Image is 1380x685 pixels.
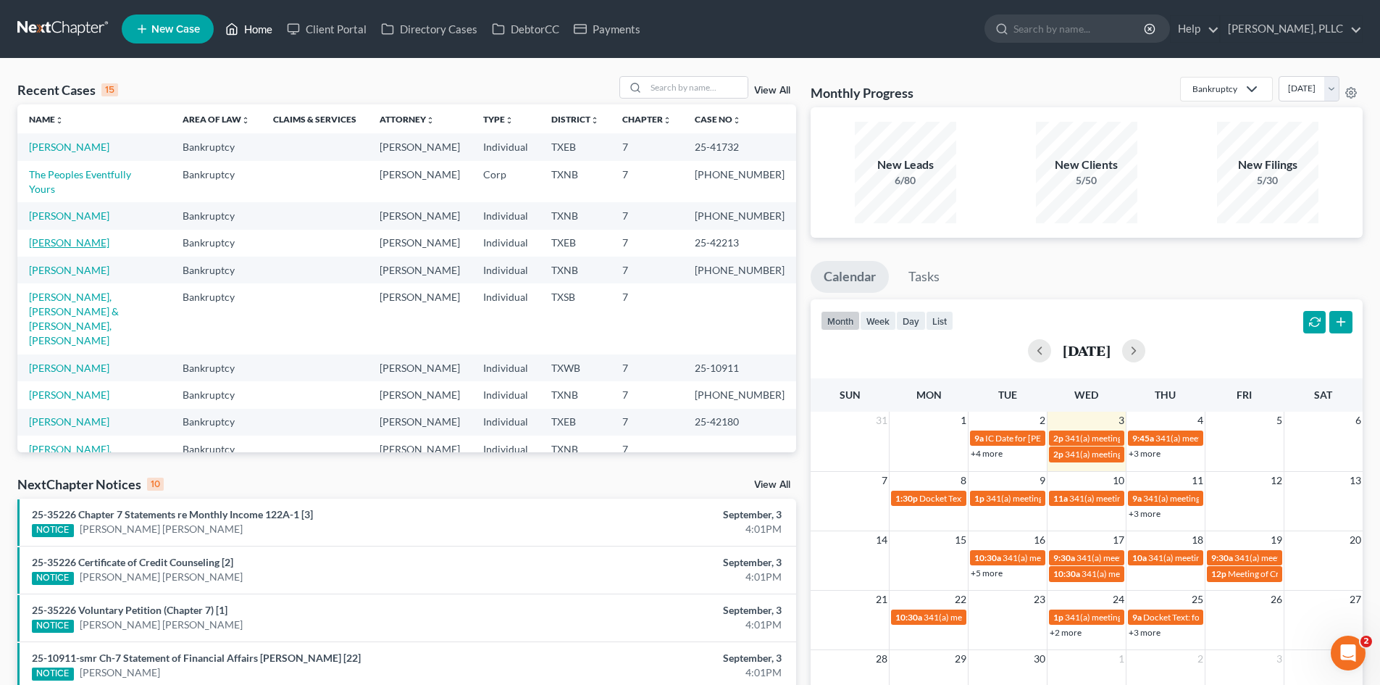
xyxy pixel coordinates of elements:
td: 7 [611,202,683,229]
a: [PERSON_NAME] [29,264,109,276]
span: 9 [1038,472,1047,489]
td: [PERSON_NAME] [368,409,472,436]
td: Individual [472,381,540,408]
div: 15 [101,83,118,96]
div: 4:01PM [541,665,782,680]
td: 25-42213 [683,230,796,257]
span: New Case [151,24,200,35]
div: NextChapter Notices [17,476,164,493]
td: TXEB [540,133,611,160]
span: 22 [953,591,968,608]
div: September, 3 [541,603,782,618]
div: New Leads [855,157,956,173]
td: Bankruptcy [171,202,262,229]
span: Sun [840,389,861,401]
div: September, 3 [541,555,782,570]
td: 25-10911 [683,354,796,381]
span: 3 [1117,412,1126,429]
span: 11a [1053,493,1068,504]
td: Bankruptcy [171,161,262,202]
th: Claims & Services [262,104,368,133]
span: 5 [1275,412,1284,429]
span: Wed [1074,389,1098,401]
td: 7 [611,161,683,202]
span: 10a [1132,552,1147,563]
span: 19 [1269,531,1284,549]
span: 3 [1275,650,1284,668]
span: 23 [1032,591,1047,608]
span: 341(a) meeting for [PERSON_NAME] [1076,552,1216,563]
td: Individual [472,283,540,354]
td: [PERSON_NAME] [368,381,472,408]
span: Thu [1155,389,1176,401]
div: Bankruptcy [1192,83,1237,95]
td: 7 [611,283,683,354]
a: +3 more [1129,627,1161,638]
h2: [DATE] [1063,343,1111,358]
span: 7 [880,472,889,489]
td: 25-42180 [683,409,796,436]
td: [PERSON_NAME] [368,133,472,160]
div: 5/50 [1036,173,1137,188]
span: Docket Text: for [PERSON_NAME] v. Good Leap LLC [919,493,1115,504]
a: Tasks [895,261,953,293]
span: 21 [874,591,889,608]
td: [PERSON_NAME] [368,230,472,257]
span: 9a [974,433,984,444]
span: 20 [1348,531,1363,549]
a: [PERSON_NAME] [29,389,109,401]
span: 1p [1053,612,1063,623]
td: [PERSON_NAME] [368,283,472,354]
td: Individual [472,230,540,257]
td: Individual [472,202,540,229]
td: Individual [472,436,540,477]
div: 6/80 [855,173,956,188]
div: 4:01PM [541,570,782,584]
span: 8 [959,472,968,489]
h3: Monthly Progress [811,84,913,101]
td: Bankruptcy [171,257,262,283]
i: unfold_more [663,116,672,125]
span: 4 [1196,412,1205,429]
td: TXNB [540,381,611,408]
a: [PERSON_NAME], PLLC [1221,16,1362,42]
td: TXSB [540,283,611,354]
a: [PERSON_NAME] [29,415,109,428]
a: View All [754,86,790,96]
span: 2 [1196,650,1205,668]
span: 12p [1211,568,1226,579]
td: [PHONE_NUMBER] [683,161,796,202]
span: 11 [1190,472,1205,489]
td: Individual [472,133,540,160]
div: NOTICE [32,572,74,585]
i: unfold_more [55,116,64,125]
span: 28 [874,650,889,668]
a: +5 more [971,568,1003,578]
div: September, 3 [541,651,782,665]
span: Tue [998,389,1017,401]
i: unfold_more [590,116,599,125]
span: 31 [874,412,889,429]
div: 10 [147,478,164,491]
span: 29 [953,650,968,668]
td: TXEB [540,409,611,436]
a: 25-10911-smr Ch-7 Statement of Financial Affairs [PERSON_NAME] [22] [32,652,361,664]
td: [PERSON_NAME] [368,436,472,477]
a: The Peoples Eventfully Yours [29,168,131,195]
td: Bankruptcy [171,133,262,160]
td: Bankruptcy [171,436,262,477]
a: +4 more [971,448,1003,459]
span: 9a [1132,612,1142,623]
a: [PERSON_NAME] [PERSON_NAME] [80,618,243,632]
span: 10:30a [974,552,1001,563]
td: 7 [611,354,683,381]
a: +3 more [1129,508,1161,519]
td: [PERSON_NAME] [368,161,472,202]
a: [PERSON_NAME] [80,665,160,680]
span: 9:30a [1053,552,1075,563]
a: Nameunfold_more [29,114,64,125]
div: 5/30 [1217,173,1318,188]
a: 25-35226 Certificate of Credit Counseling [2] [32,556,233,568]
a: DebtorCC [485,16,566,42]
i: unfold_more [241,116,250,125]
